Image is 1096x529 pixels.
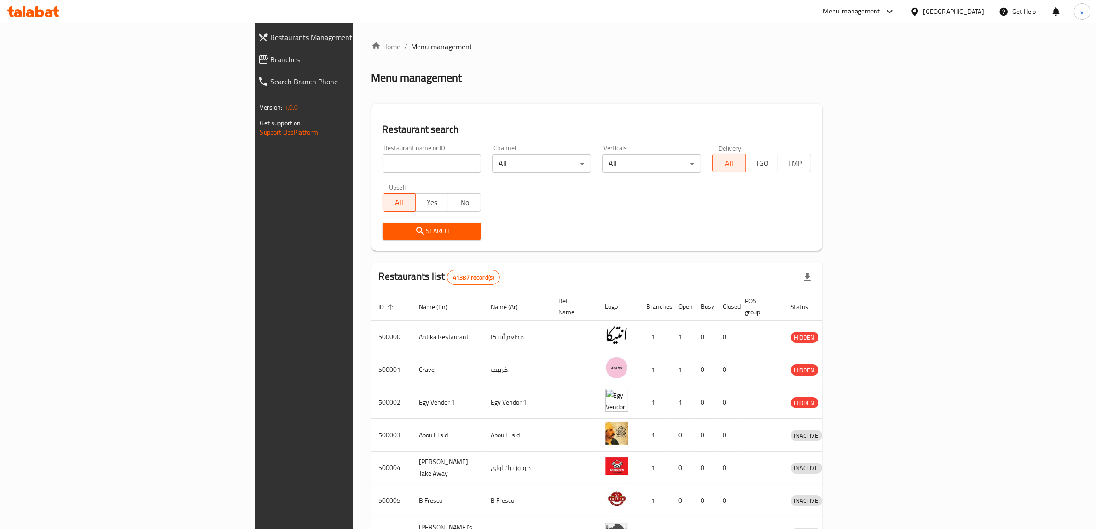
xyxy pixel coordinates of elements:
td: 0 [672,484,694,517]
span: All [387,196,412,209]
nav: breadcrumb [371,41,823,52]
td: 0 [716,321,738,353]
span: Branches [271,54,431,65]
div: Menu-management [823,6,880,17]
td: كرييف [484,353,551,386]
span: Menu management [412,41,473,52]
span: Name (Ar) [491,301,530,312]
td: 1 [639,484,672,517]
input: Search for restaurant name or ID.. [383,154,481,173]
span: POS group [745,295,772,317]
td: 0 [694,386,716,419]
span: Search [390,225,474,237]
button: Search [383,223,481,240]
td: 0 [716,452,738,484]
td: 1 [672,353,694,386]
th: Logo [598,293,639,321]
span: Search Branch Phone [271,76,431,87]
img: Egy Vendor 1 [605,389,628,412]
td: Crave [412,353,484,386]
span: ID [379,301,396,312]
h2: Restaurant search [383,123,812,136]
td: 0 [694,419,716,452]
a: Support.OpsPlatform [260,126,319,138]
td: B Fresco [484,484,551,517]
button: All [383,193,416,212]
button: No [448,193,481,212]
th: Open [672,293,694,321]
td: موروز تيك اواي [484,452,551,484]
label: Delivery [719,145,742,151]
button: TMP [778,154,811,172]
td: مطعم أنتيكا [484,321,551,353]
span: 1.0.0 [284,101,298,113]
td: 0 [716,353,738,386]
span: TMP [782,157,807,170]
span: Status [791,301,821,312]
span: HIDDEN [791,365,818,376]
th: Busy [694,293,716,321]
span: HIDDEN [791,398,818,408]
button: Yes [415,193,448,212]
img: Antika Restaurant [605,323,628,347]
span: HIDDEN [791,332,818,343]
span: 41387 record(s) [447,273,499,282]
h2: Menu management [371,71,462,85]
div: [GEOGRAPHIC_DATA] [923,6,984,17]
td: 0 [716,419,738,452]
td: 1 [639,386,672,419]
span: Version: [260,101,283,113]
td: 0 [672,419,694,452]
td: 1 [639,353,672,386]
div: HIDDEN [791,364,818,376]
td: 1 [639,419,672,452]
td: 0 [716,484,738,517]
a: Branches [250,48,439,71]
td: Antika Restaurant [412,321,484,353]
td: 0 [672,452,694,484]
img: Abou El sid [605,422,628,445]
td: B Fresco [412,484,484,517]
td: [PERSON_NAME] Take Away [412,452,484,484]
span: TGO [749,157,775,170]
th: Closed [716,293,738,321]
span: Restaurants Management [271,32,431,43]
span: Name (En) [419,301,460,312]
label: Upsell [389,184,406,190]
span: y [1080,6,1084,17]
div: All [492,154,591,173]
td: Egy Vendor 1 [412,386,484,419]
td: 0 [694,484,716,517]
img: Moro's Take Away [605,454,628,477]
td: 0 [716,386,738,419]
td: 1 [672,386,694,419]
div: All [602,154,701,173]
span: Ref. Name [559,295,587,317]
td: Abou El sid [484,419,551,452]
div: Export file [796,266,818,288]
div: Total records count [447,270,500,285]
td: Egy Vendor 1 [484,386,551,419]
span: INACTIVE [791,463,822,473]
img: Crave [605,356,628,379]
span: INACTIVE [791,495,822,506]
button: All [712,154,745,172]
td: 0 [694,321,716,353]
td: Abou El sid [412,419,484,452]
td: 1 [639,452,672,484]
td: 1 [672,321,694,353]
a: Search Branch Phone [250,71,439,93]
th: Branches [639,293,672,321]
button: TGO [745,154,778,172]
td: 1 [639,321,672,353]
a: Restaurants Management [250,26,439,48]
span: All [716,157,742,170]
img: B Fresco [605,487,628,510]
td: 0 [694,353,716,386]
span: INACTIVE [791,430,822,441]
